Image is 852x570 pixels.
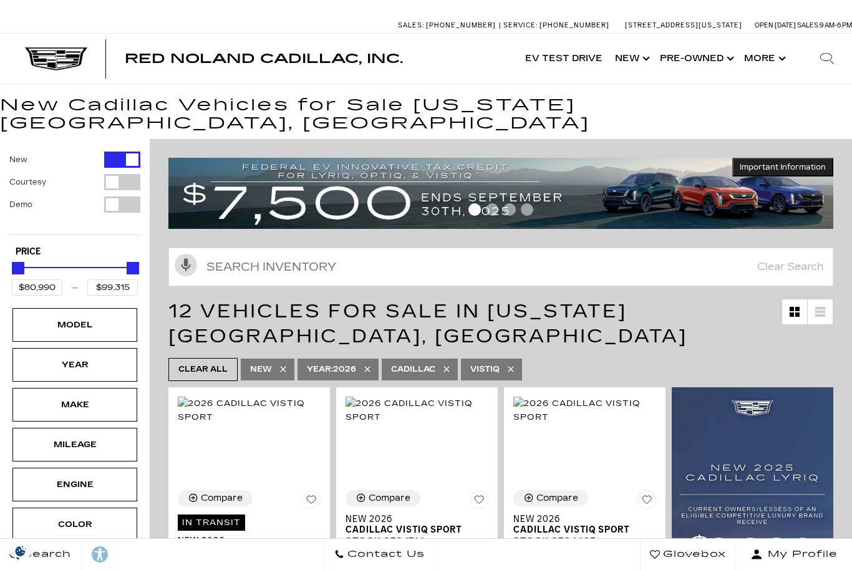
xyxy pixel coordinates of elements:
span: Go to slide 4 [521,203,533,216]
div: Price [12,258,138,296]
a: New [609,34,654,84]
button: Save Vehicle [470,490,488,514]
span: Year : [307,365,333,374]
button: Compare Vehicle [513,490,588,506]
button: More [738,34,790,84]
a: Glovebox [640,539,736,570]
div: Compare [201,493,243,504]
img: 2026 Cadillac VISTIQ Sport [513,397,656,424]
button: Important Information [732,158,833,176]
a: Red Noland Cadillac, Inc. [125,52,403,65]
img: Cadillac Dark Logo with Cadillac White Text [25,47,87,71]
span: My Profile [763,546,838,563]
div: Filter by Vehicle Type [9,152,140,234]
div: YearYear [12,348,137,382]
span: Cadillac [391,362,435,377]
span: Go to slide 3 [503,203,516,216]
section: Click to Open Cookie Consent Modal [6,544,35,558]
div: Year [44,358,106,372]
a: EV Test Drive [519,34,609,84]
button: Save Vehicle [302,490,321,514]
button: Open user profile menu [736,539,852,570]
img: 2026 Cadillac VISTIQ Sport [178,397,321,424]
img: vrp-tax-ending-august-version [168,158,833,229]
div: Engine [44,478,106,491]
span: 9 AM-6 PM [820,21,852,29]
div: Stock : C704714 [346,535,488,546]
div: Minimum Price [12,262,24,274]
span: Open [DATE] [755,21,796,29]
span: New 2026 [513,514,647,524]
div: MakeMake [12,388,137,422]
span: [PHONE_NUMBER] [540,21,609,29]
button: Compare Vehicle [178,490,253,506]
h5: Price [16,246,134,258]
span: Search [19,546,71,563]
input: Search Inventory [168,248,833,286]
div: MileageMileage [12,428,137,461]
a: Service: [PHONE_NUMBER] [499,22,612,29]
div: ModelModel [12,308,137,342]
div: ColorColor [12,508,137,541]
a: [STREET_ADDRESS][US_STATE] [625,21,742,29]
span: New 2026 [346,514,479,524]
span: Red Noland Cadillac, Inc. [125,51,403,66]
span: [PHONE_NUMBER] [426,21,496,29]
label: Demo [9,198,32,211]
span: Glovebox [660,546,726,563]
span: New [250,362,272,377]
span: Go to slide 2 [486,203,498,216]
div: Color [44,518,106,531]
span: Sales: [797,21,820,29]
a: In TransitNew 2026Cadillac VISTIQ Sport [178,514,321,557]
span: Service: [503,21,538,29]
span: New 2026 [178,536,311,546]
div: EngineEngine [12,468,137,501]
span: Cadillac VISTIQ Sport [346,524,479,535]
img: Opt-Out Icon [6,544,35,558]
span: Sales: [398,21,424,29]
div: Stock : C704405 [513,535,656,546]
svg: Click to toggle on voice search [175,254,197,276]
a: Sales: [PHONE_NUMBER] [398,22,499,29]
div: Mileage [44,438,106,452]
div: Compare [369,493,410,504]
div: Make [44,398,106,412]
a: Pre-Owned [654,34,738,84]
input: Minimum [12,279,62,296]
a: New 2026Cadillac VISTIQ Sport [346,514,488,535]
span: Important Information [740,162,826,172]
label: New [9,153,27,166]
span: Cadillac VISTIQ Sport [513,524,647,535]
input: Maximum [87,279,138,296]
span: Clear All [178,362,228,377]
span: Go to slide 1 [468,203,481,216]
div: Maximum Price [127,262,139,274]
img: 2026 Cadillac VISTIQ Sport [346,397,488,424]
span: VISTIQ [470,362,500,377]
a: New 2026Cadillac VISTIQ Sport [513,514,656,535]
label: Courtesy [9,176,46,188]
div: Compare [536,493,578,504]
span: In Transit [178,514,245,531]
button: Compare Vehicle [346,490,420,506]
span: Contact Us [344,546,425,563]
a: Contact Us [324,539,435,570]
span: 2026 [307,362,356,377]
button: Save Vehicle [637,490,656,514]
div: Model [44,318,106,332]
span: 12 Vehicles for Sale in [US_STATE][GEOGRAPHIC_DATA], [GEOGRAPHIC_DATA] [168,300,687,347]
